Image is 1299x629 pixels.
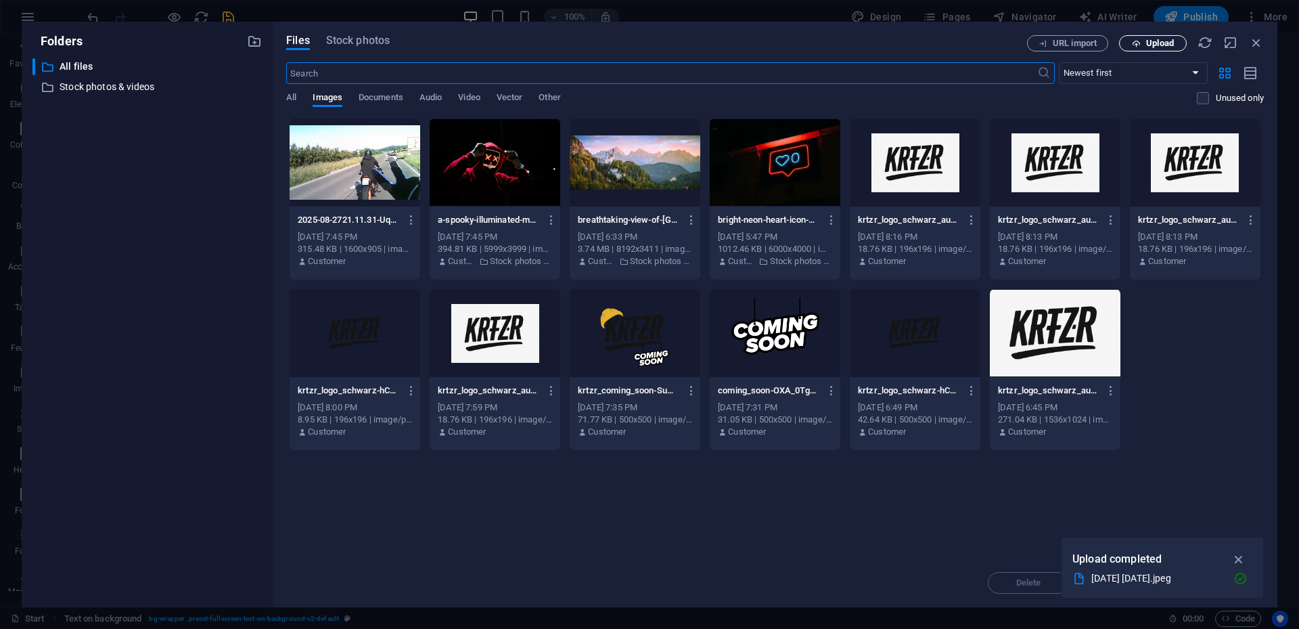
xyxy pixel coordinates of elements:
div: 71.77 KB | 500x500 | image/png [578,414,692,426]
p: krtzr_logo_schwarz_auf_weiss.08.44-Gmzk6_4qvjGiao5Br-PfxA.jpeg [998,385,1099,397]
p: Stock photos & videos [60,79,237,95]
div: [DATE] 5:47 PM [718,231,832,243]
p: Customer [868,426,906,438]
div: [DATE] 7:45 PM [438,231,552,243]
p: Customer [1148,255,1186,267]
button: URL import [1027,35,1108,51]
button: Upload [1119,35,1187,51]
p: a-spooky-illuminated-mask-figure-with-a-red-hoodie-in-a-dark-setting-perfect-for-halloween-themes... [438,214,539,226]
i: Close [1249,35,1264,50]
p: Customer [1008,255,1046,267]
div: 3.74 MB | 8192x3411 | image/jpeg [578,243,692,255]
div: 394.81 KB | 5999x3999 | image/jpeg [438,243,552,255]
p: Upload completed [1072,550,1162,568]
div: [DATE] 8:13 PM [998,231,1112,243]
span: Vector [497,89,523,108]
p: Displays only files that are not in use on the website. Files added during this session can still... [1216,92,1264,104]
div: [DATE] 6:33 PM [578,231,692,243]
p: Stock photos & videos [490,255,552,267]
div: [DATE] 8:16 PM [858,231,972,243]
div: 18.76 KB | 196x196 | image/png [858,243,972,255]
div: [DATE] 7:35 PM [578,402,692,414]
div: [DATE] [DATE].jpeg [1091,571,1223,586]
span: All [286,89,296,108]
p: 2025-08-2721.11.31-UqmKgyH8TWUc0WEQQigyLA.jpeg [298,214,399,226]
div: [DATE] 7:31 PM [718,402,832,414]
p: krtzr_coming_soon-Suw9Be8vdVLhN1FNiP0sSg.png [578,385,679,397]
p: breathtaking-view-of-neuschwanstein-castle-with-alps-in-the-background-during-sunset-vIw7W45Q6XtG... [578,214,679,226]
div: By: Customer | Folder: Stock photos & videos [718,255,832,267]
p: Customer [1008,426,1046,438]
i: Create new folder [247,34,262,49]
p: bright-neon-heart-icon-with-zero-likes-symbolizing-social-media-engagement-TmU23CFhFIA9OtAm-XsoIQ... [718,214,819,226]
p: krtzr_logo_schwarz-hCT_vqEwRw22EJOOozs9wQ-CjmSP6fkFUHAvfRcdB70Vg.png [298,385,399,397]
span: Video [458,89,480,108]
p: All files [60,59,237,74]
i: Reload [1198,35,1212,50]
p: krtzr_logo_schwarz_auf_weiss.08.44-Gmzk6_4qvjGiao5Br-PfxA-dMlhJP2qFiOyaCu77IymDQ.png [998,214,1099,226]
p: Customer [588,255,615,267]
span: Upload [1146,39,1174,47]
p: Stock photos & videos [770,255,832,267]
div: [DATE] 7:59 PM [438,402,552,414]
p: Customer [308,255,346,267]
div: 42.64 KB | 500x500 | image/png [858,414,972,426]
div: [DATE] 6:49 PM [858,402,972,414]
p: Customer [308,426,346,438]
div: [DATE] 7:45 PM [298,231,412,243]
p: krtzr_logo_schwarz_auf_weiss.08.44-Gmzk6_4qvjGiao5Br-PfxA-adBykC3yW_YFzyEonV_s2Q.png [1138,214,1239,226]
div: [DATE] 6:45 PM [998,402,1112,414]
p: Customer [448,255,475,267]
p: krtzr_logo_schwarz-hCT_vqEwRw22EJOOozs9wQ.png [858,385,959,397]
div: 271.04 KB | 1536x1024 | image/jpeg [998,414,1112,426]
div: [DATE] 8:00 PM [298,402,412,414]
p: krtzr_logo_schwarz_auf_weiss.08.44-Gmzk6_4qvjGiao5Br-PfxA-laQ15Z-P1skVfxxDKpgBxQ.png [858,214,959,226]
div: By: Customer | Folder: Stock photos & videos [438,255,552,267]
p: Customer [728,426,766,438]
p: Stock photos & videos [630,255,692,267]
p: Customer [868,255,906,267]
span: Audio [419,89,442,108]
div: 18.76 KB | 196x196 | image/png [438,414,552,426]
p: Folders [32,32,83,50]
p: Customer [728,255,755,267]
p: krtzr_logo_schwarz_auf_weiss.08.44-Gmzk6_4qvjGiao5Br-PfxA-ONgkZ7T2RVZHcWJyuYCukA.png [438,385,539,397]
div: [DATE] 8:13 PM [1138,231,1252,243]
span: Files [286,32,310,49]
p: Customer [588,426,626,438]
p: Customer [448,426,486,438]
span: Images [313,89,342,108]
span: Stock photos [326,32,390,49]
input: Search [286,62,1036,84]
div: 1012.46 KB | 6000x4000 | image/jpeg [718,243,832,255]
div: 18.76 KB | 196x196 | image/png [998,243,1112,255]
span: URL import [1053,39,1097,47]
div: 8.95 KB | 196x196 | image/png [298,414,412,426]
div: 18.76 KB | 196x196 | image/png [1138,243,1252,255]
div: ​ [32,58,35,75]
div: By: Customer | Folder: Stock photos & videos [578,255,692,267]
div: 31.05 KB | 500x500 | image/png [718,414,832,426]
span: Other [539,89,560,108]
p: coming_soon-OXA_0TgyCFgqq8-qmcUqVg.png [718,385,819,397]
i: Minimize [1223,35,1238,50]
span: Documents [359,89,403,108]
div: Stock photos & videos [32,79,262,95]
div: 315.48 KB | 1600x905 | image/jpeg [298,243,412,255]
